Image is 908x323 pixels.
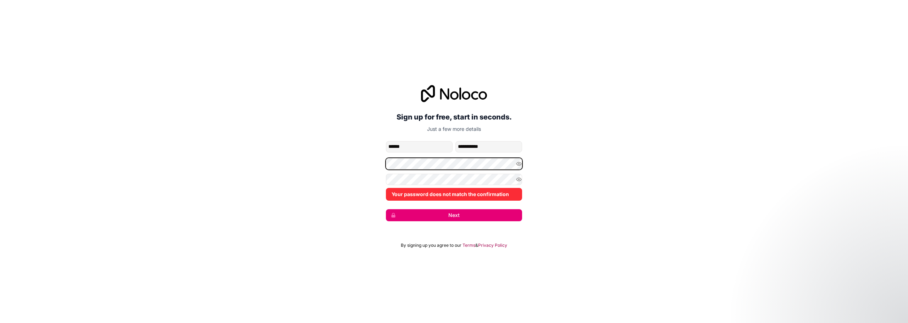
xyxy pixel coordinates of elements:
span: & [475,243,478,248]
input: Confirm password [386,174,522,185]
h2: Sign up for free, start in seconds. [386,111,522,123]
a: Terms [463,243,475,248]
input: Password [386,158,522,169]
iframe: Intercom notifications message [766,270,908,319]
a: Privacy Policy [478,243,507,248]
button: Next [386,209,522,221]
p: Just a few more details [386,126,522,133]
div: Your password does not match the confirmation [386,188,522,201]
input: given-name [386,141,453,152]
span: By signing up you agree to our [401,243,461,248]
input: family-name [455,141,522,152]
